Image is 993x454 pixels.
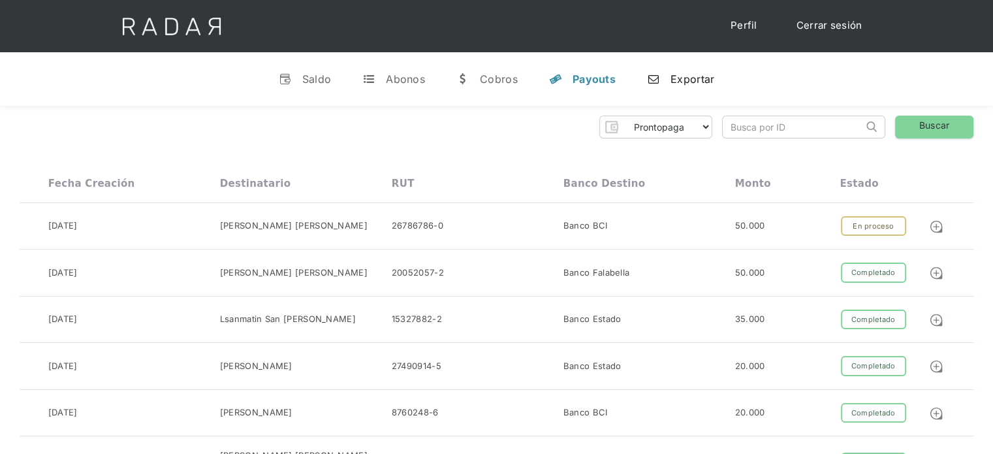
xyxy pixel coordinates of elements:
div: [PERSON_NAME] [220,360,292,373]
div: 20.000 [735,360,765,373]
div: [PERSON_NAME] [PERSON_NAME] [220,267,368,280]
div: [DATE] [48,406,78,419]
div: 20.000 [735,406,765,419]
div: Completado [841,356,906,376]
div: [PERSON_NAME] [PERSON_NAME] [220,219,368,233]
div: Completado [841,403,906,423]
div: RUT [392,178,415,189]
div: Completado [841,310,906,330]
div: Banco Estado [563,360,622,373]
div: [DATE] [48,360,78,373]
div: 50.000 [735,219,765,233]
div: Saldo [302,73,332,86]
img: Detalle [929,359,943,374]
div: Banco Falabella [563,267,630,280]
img: Detalle [929,219,943,234]
div: n [647,73,660,86]
div: 50.000 [735,267,765,280]
div: Monto [735,178,771,189]
div: Cobros [480,73,518,86]
div: [DATE] [48,267,78,280]
div: 15327882-2 [392,313,442,326]
input: Busca por ID [723,116,863,138]
div: 8760248-6 [392,406,439,419]
div: [DATE] [48,313,78,326]
div: 20052057-2 [392,267,444,280]
a: Buscar [895,116,973,138]
div: Completado [841,263,906,283]
div: Banco BCI [563,406,608,419]
div: Banco BCI [563,219,608,233]
div: [PERSON_NAME] [220,406,292,419]
div: t [362,73,375,86]
a: Perfil [717,13,770,39]
div: 26786786-0 [392,219,443,233]
div: [DATE] [48,219,78,233]
img: Detalle [929,406,943,421]
div: Exportar [670,73,714,86]
form: Form [599,116,712,138]
div: y [549,73,562,86]
div: w [456,73,469,86]
div: Banco destino [563,178,645,189]
div: Fecha creación [48,178,135,189]
div: Payouts [573,73,616,86]
div: 35.000 [735,313,765,326]
div: Banco Estado [563,313,622,326]
div: Destinatario [220,178,291,189]
div: v [279,73,292,86]
div: Abonos [386,73,425,86]
img: Detalle [929,266,943,280]
div: 27490914-5 [392,360,441,373]
div: En proceso [841,216,906,236]
a: Cerrar sesión [783,13,875,39]
img: Detalle [929,313,943,327]
div: Estado [840,178,878,189]
div: Lsanmatin San [PERSON_NAME] [220,313,356,326]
